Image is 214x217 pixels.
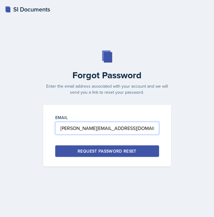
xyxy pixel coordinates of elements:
[55,122,159,134] input: Email
[55,145,159,157] button: Request Password Reset
[55,115,68,121] label: Email
[40,83,175,95] p: Enter the email address associated with your account and we will send you a link to reset your pa...
[40,70,175,81] h2: Forgot Password
[5,5,50,14] a: SI Documents
[78,148,136,154] div: Request Password Reset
